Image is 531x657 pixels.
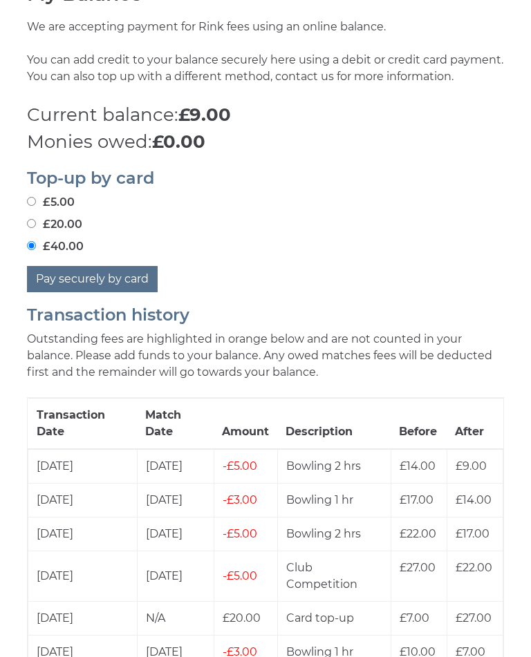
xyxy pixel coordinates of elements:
[27,169,504,187] h2: Top-up by card
[456,493,492,506] span: £14.00
[27,197,36,206] input: £5.00
[277,602,391,636] td: Card top-up
[152,131,205,153] strong: £0.00
[456,459,487,473] span: £9.00
[27,194,75,211] label: £5.00
[137,449,214,484] td: [DATE]
[447,399,503,450] th: After
[27,331,504,381] p: Outstanding fees are highlighted in orange below and are not counted in your balance. Please add ...
[456,611,492,625] span: £27.00
[28,551,138,602] td: [DATE]
[277,551,391,602] td: Club Competition
[277,484,391,517] td: Bowling 1 hr
[27,306,504,324] h2: Transaction history
[400,527,436,540] span: £22.00
[27,241,36,250] input: £40.00
[137,602,214,636] td: N/A
[178,104,231,126] strong: £9.00
[28,399,138,450] th: Transaction Date
[223,459,257,473] span: £5.00
[456,527,490,540] span: £17.00
[400,611,429,625] span: £7.00
[27,216,82,233] label: £20.00
[27,102,504,128] p: Current balance:
[277,449,391,484] td: Bowling 2 hrs
[27,266,158,292] button: Pay securely by card
[28,602,138,636] td: [DATE]
[214,399,277,450] th: Amount
[27,19,504,102] p: We are accepting payment for Rink fees using an online balance. You can add credit to your balanc...
[28,484,138,517] td: [DATE]
[137,517,214,551] td: [DATE]
[400,493,434,506] span: £17.00
[400,561,436,574] span: £27.00
[223,569,257,582] span: £5.00
[400,459,436,473] span: £14.00
[277,399,391,450] th: Description
[137,399,214,450] th: Match Date
[391,399,447,450] th: Before
[28,517,138,551] td: [DATE]
[223,527,257,540] span: £5.00
[137,484,214,517] td: [DATE]
[27,219,36,228] input: £20.00
[223,611,261,625] span: £20.00
[277,517,391,551] td: Bowling 2 hrs
[27,238,84,255] label: £40.00
[223,493,257,506] span: £3.00
[28,449,138,484] td: [DATE]
[456,561,492,574] span: £22.00
[27,128,504,155] p: Monies owed:
[137,551,214,602] td: [DATE]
